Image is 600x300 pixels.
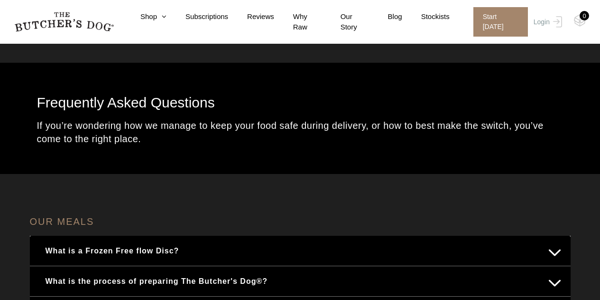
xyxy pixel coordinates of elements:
a: Subscriptions [166,11,228,22]
a: Blog [369,11,402,22]
a: Reviews [228,11,274,22]
h1: Frequently Asked Questions [37,91,563,114]
span: Start [DATE] [473,7,528,37]
a: Why Raw [274,11,322,33]
a: Stockists [402,11,450,22]
div: 0 [580,11,589,20]
a: Login [531,7,562,37]
h4: OUR MEALS [30,207,571,236]
button: What is a Frozen Free flow Disc? [39,242,561,260]
a: Our Story [322,11,369,33]
a: Start [DATE] [464,7,531,37]
img: TBD_Cart-Empty.png [574,14,586,27]
p: If you’re wondering how we manage to keep your food safe during delivery, or how to best make the... [37,119,563,145]
a: Shop [121,11,166,22]
button: What is the process of preparing The Butcher's Dog®? [39,272,561,290]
